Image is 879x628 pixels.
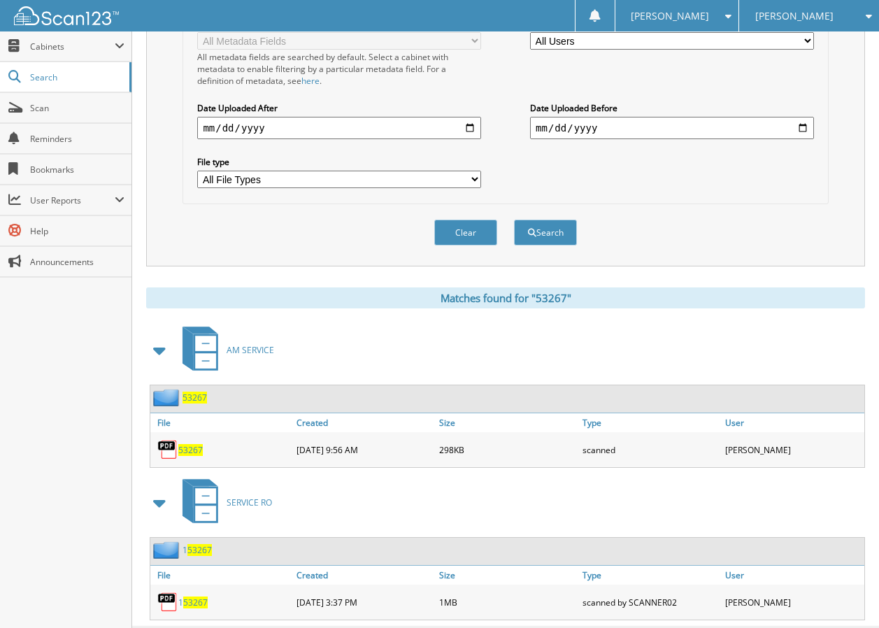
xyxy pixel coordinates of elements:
span: Search [30,71,122,83]
div: [DATE] 9:56 AM [293,436,436,464]
a: Size [436,413,578,432]
input: start [197,117,481,139]
div: Matches found for "53267" [146,287,865,308]
img: scan123-logo-white.svg [14,6,119,25]
a: here [301,75,320,87]
div: 1MB [436,588,578,616]
button: Search [514,220,577,245]
div: [DATE] 3:37 PM [293,588,436,616]
a: Type [579,566,722,585]
a: File [150,566,293,585]
a: Created [293,413,436,432]
div: 298KB [436,436,578,464]
a: 53267 [183,392,207,404]
label: Date Uploaded Before [530,102,814,114]
button: Clear [434,220,497,245]
span: AM SERVICE [227,344,274,356]
a: AM SERVICE [174,322,274,378]
img: PDF.png [157,439,178,460]
span: Reminders [30,133,124,145]
div: All metadata fields are searched by default. Select a cabinet with metadata to enable filtering b... [197,51,481,87]
span: Bookmarks [30,164,124,176]
a: 153267 [178,597,208,608]
a: 153267 [183,544,212,556]
label: File type [197,156,481,168]
iframe: Chat Widget [809,561,879,628]
img: PDF.png [157,592,178,613]
span: User Reports [30,194,115,206]
a: Created [293,566,436,585]
div: scanned [579,436,722,464]
a: User [722,413,864,432]
span: Announcements [30,256,124,268]
span: [PERSON_NAME] [631,12,709,20]
a: Type [579,413,722,432]
span: 53267 [183,597,208,608]
span: [PERSON_NAME] [755,12,834,20]
img: folder2.png [153,389,183,406]
span: Cabinets [30,41,115,52]
a: Size [436,566,578,585]
span: 53267 [187,544,212,556]
label: Date Uploaded After [197,102,481,114]
span: SERVICE RO [227,497,272,508]
img: folder2.png [153,541,183,559]
input: end [530,117,814,139]
a: File [150,413,293,432]
div: [PERSON_NAME] [722,436,864,464]
a: 53267 [178,444,203,456]
div: [PERSON_NAME] [722,588,864,616]
span: Scan [30,102,124,114]
span: Help [30,225,124,237]
div: scanned by SCANNER02 [579,588,722,616]
a: User [722,566,864,585]
a: SERVICE RO [174,475,272,530]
